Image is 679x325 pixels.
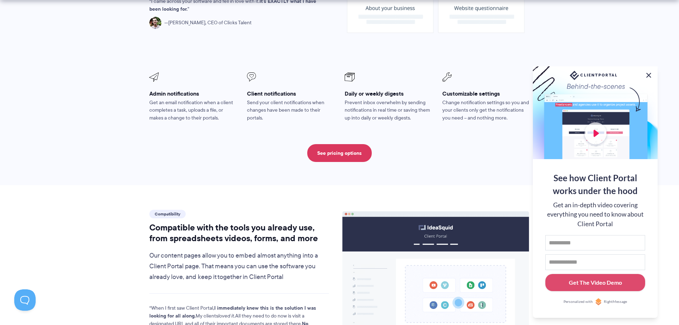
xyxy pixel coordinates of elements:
[247,99,335,122] p: Send your client notifications when changes have been made to their portals.
[442,90,530,97] h3: Customizable settings
[569,278,622,287] div: Get The Video Demo
[345,90,432,97] h3: Daily or weekly digests
[604,299,627,305] span: RightMessage
[442,99,530,122] p: Change notification settings so you and your clients only get the notifications you need – and no...
[564,299,593,305] span: Personalized with
[218,312,235,319] em: loved it.
[545,172,645,197] div: See how Client Portal works under the hood
[307,144,372,162] a: See pricing options
[545,274,645,291] button: Get The Video Demo
[14,289,36,311] iframe: Toggle Customer Support
[149,222,329,244] h2: Compatible with the tools you already use, from spreadsheets videos, forms, and more
[149,99,237,122] p: Get an email notification when a client completes a task, uploads a file, or makes a change to th...
[149,250,329,283] p: Our content pages allow you to embed almost anything into a Client Portal page. That means you ca...
[164,19,252,27] span: [PERSON_NAME], CEO of Clicks Talent
[149,210,186,218] span: Compatibility
[595,298,602,305] img: Personalized with RightMessage
[149,304,316,320] strong: I immediately knew this is the solution I was looking for all along.
[247,90,335,97] h3: Client notifications
[545,200,645,229] div: Get an in-depth video covering everything you need to know about Client Portal
[545,298,645,305] a: Personalized withRightMessage
[149,90,237,97] h3: Admin notifications
[345,99,432,122] p: Prevent inbox overwhelm by sending notifications in real time or saving them up into daily or wee...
